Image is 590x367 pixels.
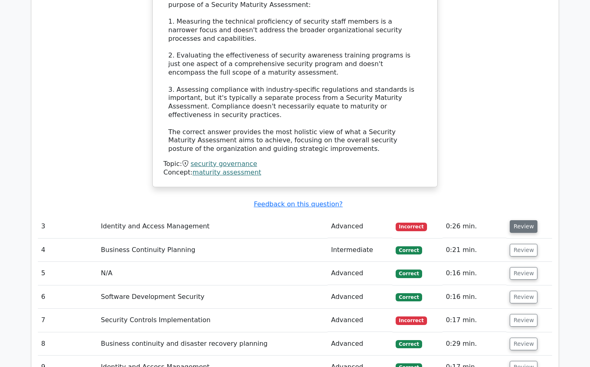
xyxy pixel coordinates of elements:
td: 0:17 min. [442,309,506,332]
td: Business Continuity Planning [98,239,328,262]
td: Identity and Access Management [98,215,328,238]
td: 3 [38,215,98,238]
td: 0:16 min. [442,285,506,309]
div: Topic: [163,160,427,168]
td: Advanced [328,332,392,356]
td: Advanced [328,262,392,285]
td: Advanced [328,215,392,238]
td: 6 [38,285,98,309]
td: Security Controls Implementation [98,309,328,332]
td: Advanced [328,309,392,332]
button: Review [510,220,537,233]
td: 0:26 min. [442,215,506,238]
td: 0:16 min. [442,262,506,285]
span: Correct [396,340,422,348]
span: Correct [396,293,422,301]
div: Concept: [163,168,427,177]
td: 7 [38,309,98,332]
a: security governance [191,160,257,168]
a: Feedback on this question? [254,200,343,208]
span: Correct [396,270,422,278]
button: Review [510,291,537,303]
span: Correct [396,246,422,254]
td: 0:29 min. [442,332,506,356]
span: Incorrect [396,223,427,231]
td: Advanced [328,285,392,309]
td: 5 [38,262,98,285]
button: Review [510,267,537,280]
td: 4 [38,239,98,262]
td: Business continuity and disaster recovery planning [98,332,328,356]
a: maturity assessment [193,168,262,176]
td: Software Development Security [98,285,328,309]
td: 8 [38,332,98,356]
button: Review [510,244,537,256]
button: Review [510,338,537,350]
td: 0:21 min. [442,239,506,262]
td: Intermediate [328,239,392,262]
td: N/A [98,262,328,285]
span: Incorrect [396,316,427,325]
button: Review [510,314,537,327]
